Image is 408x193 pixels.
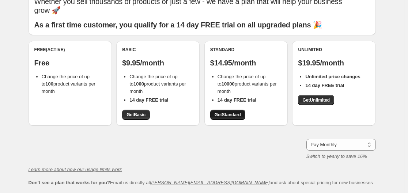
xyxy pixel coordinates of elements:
p: $19.95/month [298,58,370,67]
b: 10000 [222,81,235,87]
b: 14 day FREE trial [129,97,168,103]
p: Free [34,58,106,67]
a: Learn more about how our usage limits work [29,167,122,172]
b: 1000 [133,81,144,87]
a: GetUnlimited [298,95,334,105]
i: Switch to yearly to save 16% [306,154,367,159]
div: Standard [210,47,282,53]
span: Email us directly at and ask about special pricing for new businesses [29,180,373,185]
span: Get Basic [126,112,146,118]
b: As a first time customer, you qualify for a 14 day FREE trial on all upgraded plans 🎉 [34,21,322,29]
b: 100 [45,81,53,87]
b: 14 day FREE trial [305,83,344,88]
b: Unlimited price changes [305,74,360,79]
span: Change the price of up to product variants per month [218,74,277,94]
b: 14 day FREE trial [218,97,256,103]
div: Basic [122,47,194,53]
p: $14.95/month [210,58,282,67]
div: Unlimited [298,47,370,53]
div: Free (Active) [34,47,106,53]
span: Change the price of up to product variants per month [129,74,186,94]
span: Change the price of up to product variants per month [42,74,95,94]
a: GetStandard [210,110,245,120]
p: $9.95/month [122,58,194,67]
span: Get Standard [215,112,241,118]
a: [PERSON_NAME][EMAIL_ADDRESS][DOMAIN_NAME] [150,180,269,185]
b: Don't see a plan that works for you? [29,180,110,185]
span: Get Unlimited [302,97,330,103]
a: GetBasic [122,110,150,120]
